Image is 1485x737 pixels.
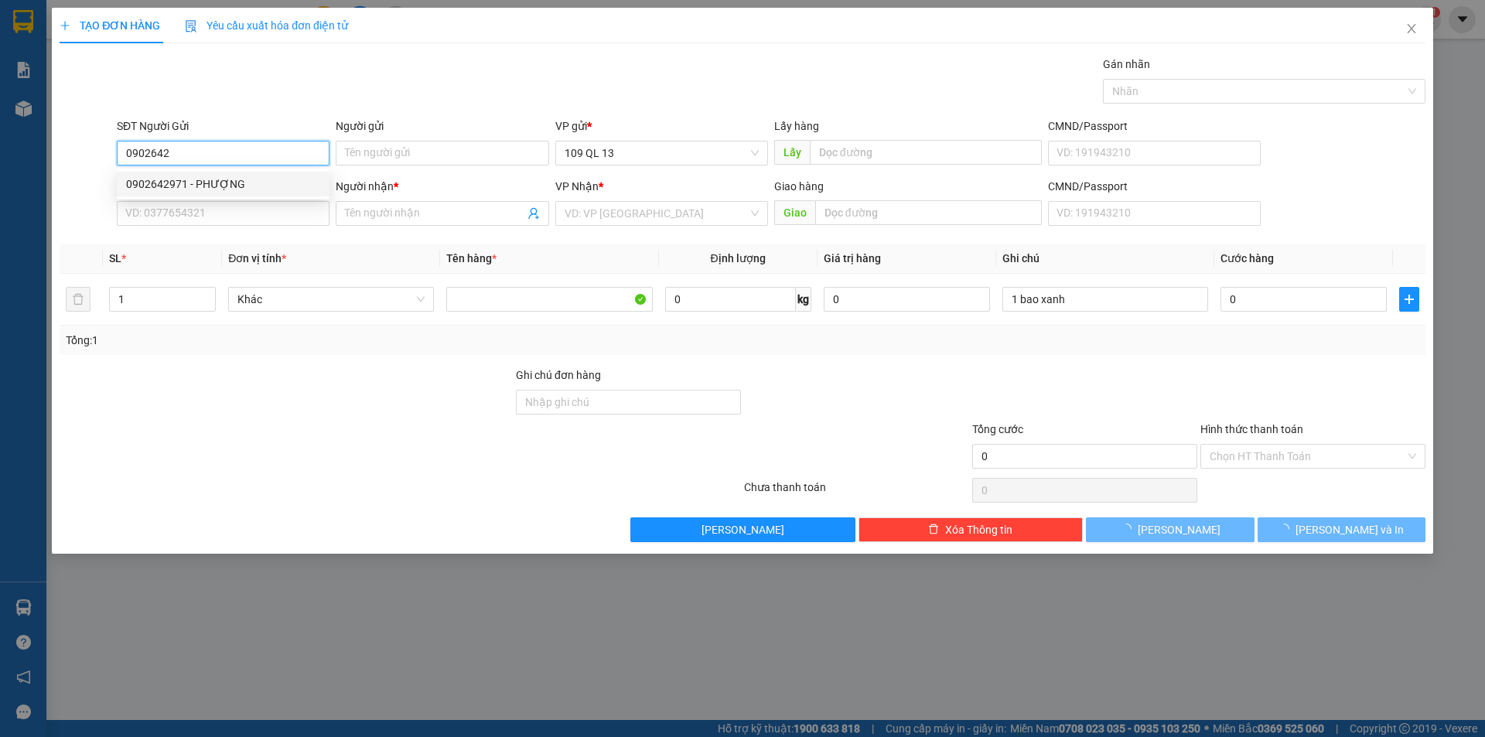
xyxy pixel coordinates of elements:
[742,479,971,506] div: Chưa thanh toán
[1086,517,1254,542] button: [PERSON_NAME]
[565,142,759,165] span: 109 QL 13
[516,369,601,381] label: Ghi chú đơn hàng
[109,252,121,264] span: SL
[702,521,784,538] span: [PERSON_NAME]
[555,118,768,135] div: VP gửi
[527,207,540,220] span: user-add
[1390,8,1433,51] button: Close
[185,19,348,32] span: Yêu cầu xuất hóa đơn điện tử
[796,287,811,312] span: kg
[1002,287,1208,312] input: Ghi Chú
[1278,524,1296,534] span: loading
[928,524,939,536] span: delete
[996,244,1214,274] th: Ghi chú
[1405,22,1418,35] span: close
[117,118,329,135] div: SĐT Người Gửi
[1138,521,1220,538] span: [PERSON_NAME]
[1296,521,1404,538] span: [PERSON_NAME] và In
[7,53,295,73] li: 02523854854
[774,140,810,165] span: Lấy
[1103,58,1150,70] label: Gán nhãn
[1220,252,1274,264] span: Cước hàng
[60,19,160,32] span: TẠO ĐƠN HÀNG
[824,287,990,312] input: 0
[774,200,815,225] span: Giao
[446,252,497,264] span: Tên hàng
[126,176,320,193] div: 0902642971 - PHƯỢNG
[89,56,101,69] span: phone
[89,37,101,49] span: environment
[945,521,1012,538] span: Xóa Thông tin
[7,97,156,122] b: GỬI : 109 QL 13
[1121,524,1138,534] span: loading
[972,423,1023,435] span: Tổng cước
[774,180,824,193] span: Giao hàng
[66,287,90,312] button: delete
[810,140,1042,165] input: Dọc đường
[7,7,84,84] img: logo.jpg
[815,200,1042,225] input: Dọc đường
[555,180,599,193] span: VP Nhận
[824,252,881,264] span: Giá trị hàng
[1258,517,1425,542] button: [PERSON_NAME] và In
[7,34,295,53] li: 01 [PERSON_NAME]
[60,20,70,31] span: plus
[117,172,329,196] div: 0902642971 - PHƯỢNG
[1399,287,1419,312] button: plus
[89,10,219,29] b: [PERSON_NAME]
[711,252,766,264] span: Định lượng
[185,20,197,32] img: icon
[66,332,573,349] div: Tổng: 1
[1048,178,1261,195] div: CMND/Passport
[336,118,548,135] div: Người gửi
[237,288,425,311] span: Khác
[446,287,652,312] input: VD: Bàn, Ghế
[1200,423,1303,435] label: Hình thức thanh toán
[859,517,1084,542] button: deleteXóa Thông tin
[228,252,286,264] span: Đơn vị tính
[774,120,819,132] span: Lấy hàng
[516,390,741,415] input: Ghi chú đơn hàng
[1400,293,1418,305] span: plus
[630,517,855,542] button: [PERSON_NAME]
[1048,118,1261,135] div: CMND/Passport
[336,178,548,195] div: Người nhận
